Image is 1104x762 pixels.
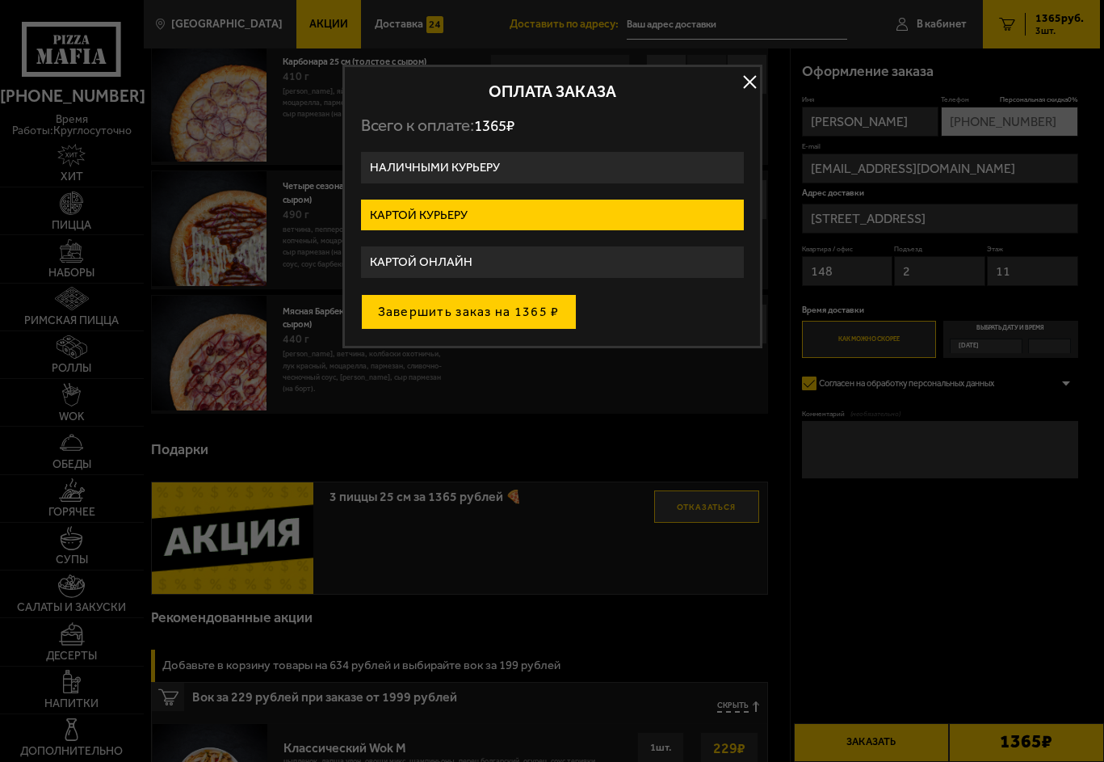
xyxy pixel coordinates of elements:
p: Всего к оплате: [361,116,744,136]
label: Картой курьеру [361,200,744,231]
button: Завершить заказ на 1365 ₽ [361,294,577,330]
label: Картой онлайн [361,246,744,278]
label: Наличными курьеру [361,152,744,183]
span: 1365 ₽ [474,116,514,135]
h2: Оплата заказа [361,83,744,99]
